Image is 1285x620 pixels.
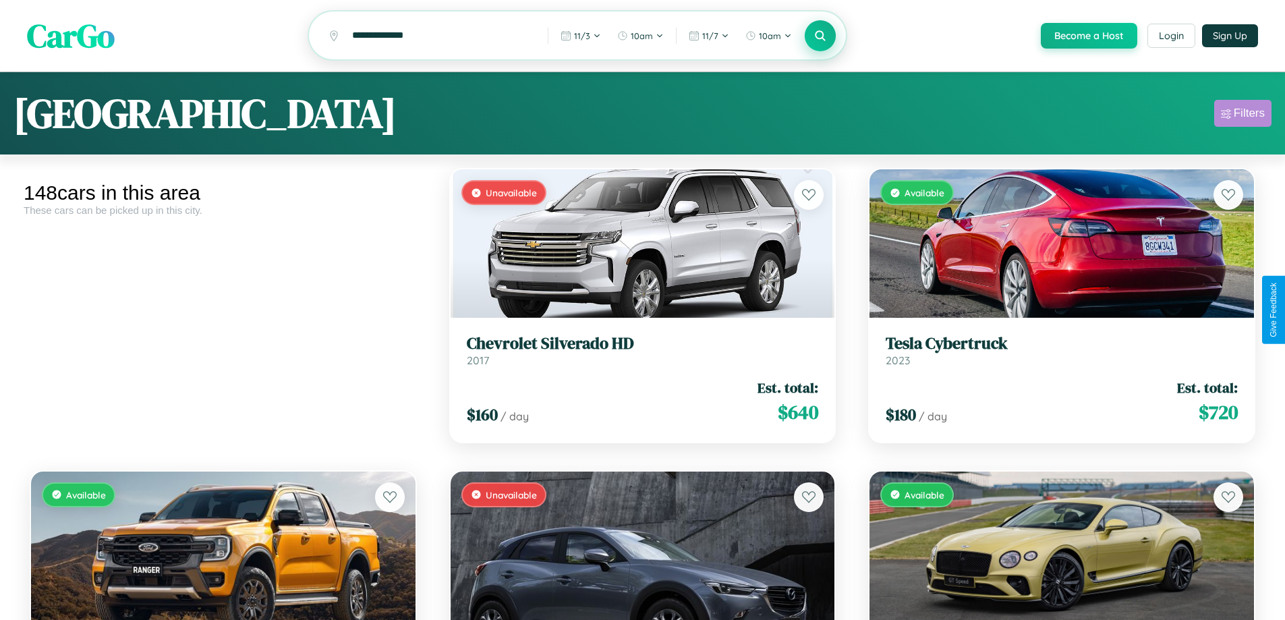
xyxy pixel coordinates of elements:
button: Become a Host [1041,23,1137,49]
span: Available [905,489,944,501]
h1: [GEOGRAPHIC_DATA] [13,86,397,141]
button: 11/3 [554,25,608,47]
div: Filters [1234,107,1265,120]
span: Est. total: [758,378,818,397]
button: 10am [610,25,670,47]
button: 11/7 [682,25,736,47]
span: Unavailable [486,187,537,198]
span: 11 / 7 [702,30,718,41]
span: / day [919,410,947,423]
button: Filters [1214,100,1272,127]
span: / day [501,410,529,423]
div: 148 cars in this area [24,181,423,204]
span: 2017 [467,354,489,367]
span: 2023 [886,354,910,367]
span: 10am [631,30,653,41]
span: Est. total: [1177,378,1238,397]
span: 11 / 3 [574,30,590,41]
div: Give Feedback [1269,283,1278,337]
button: Sign Up [1202,24,1258,47]
span: Available [66,489,106,501]
span: $ 180 [886,403,916,426]
h3: Tesla Cybertruck [886,334,1238,354]
span: $ 160 [467,403,498,426]
span: $ 720 [1199,399,1238,426]
a: Chevrolet Silverado HD2017 [467,334,819,367]
span: CarGo [27,13,115,58]
button: Login [1147,24,1195,48]
span: Unavailable [486,489,537,501]
div: These cars can be picked up in this city. [24,204,423,216]
span: $ 640 [778,399,818,426]
h3: Chevrolet Silverado HD [467,334,819,354]
span: Available [905,187,944,198]
span: 10am [759,30,781,41]
a: Tesla Cybertruck2023 [886,334,1238,367]
button: 10am [739,25,799,47]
